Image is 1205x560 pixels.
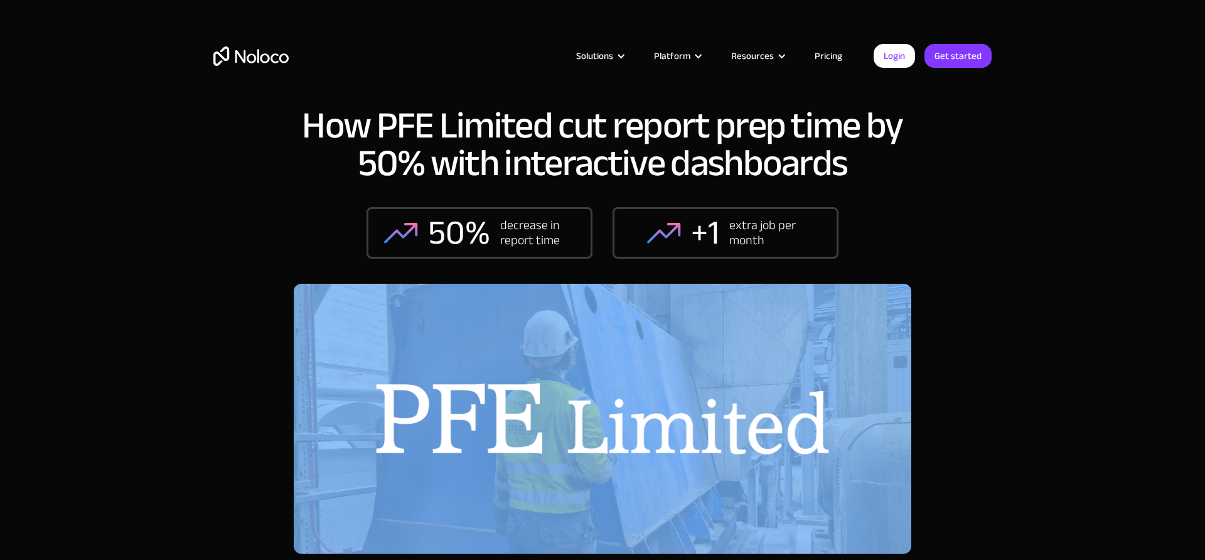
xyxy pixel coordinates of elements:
[294,107,911,182] h1: How PFE Limited cut report prep time by 50% with interactive dashboards
[213,46,289,66] a: home
[428,214,490,252] div: 50%
[731,48,774,64] div: Resources
[924,44,992,68] a: Get started
[691,214,719,252] div: +1
[638,48,715,64] div: Platform
[654,48,690,64] div: Platform
[576,48,613,64] div: Solutions
[560,48,638,64] div: Solutions
[799,48,858,64] a: Pricing
[500,218,576,248] div: decrease in report time
[715,48,799,64] div: Resources
[874,44,915,68] a: Login
[729,218,805,248] div: extra job per month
